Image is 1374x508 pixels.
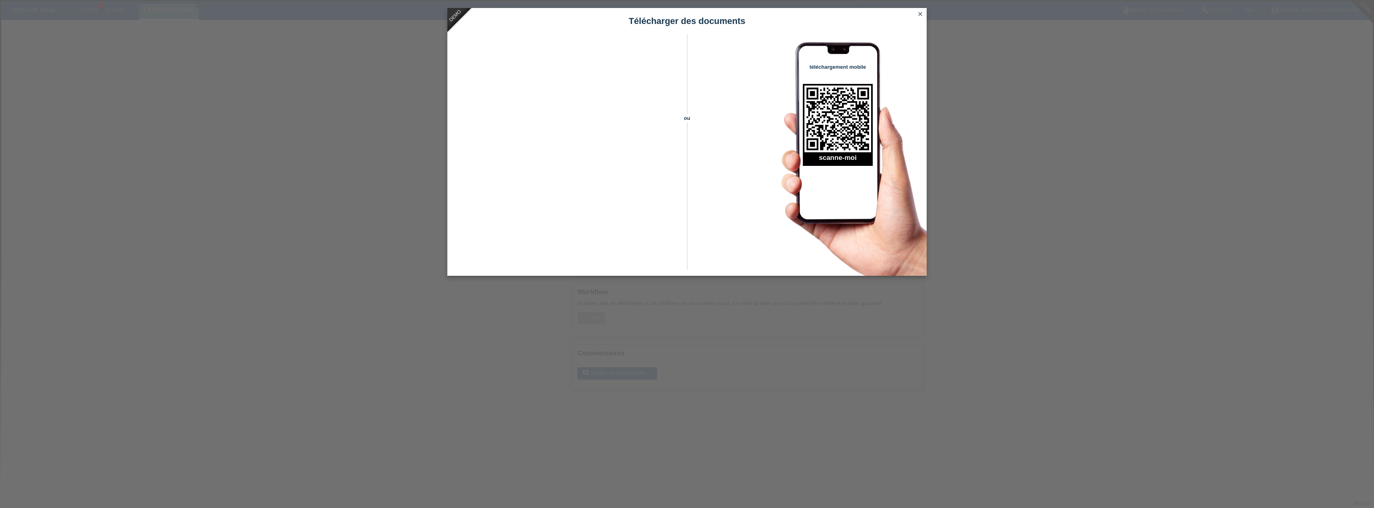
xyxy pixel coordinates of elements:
[447,16,927,26] h1: Télécharger des documents
[803,64,873,70] h4: téléchargement mobile
[915,10,925,19] a: close
[917,11,923,17] i: close
[673,114,701,122] span: ou
[459,54,673,254] iframe: Upload
[803,154,873,166] h2: scanne-moi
